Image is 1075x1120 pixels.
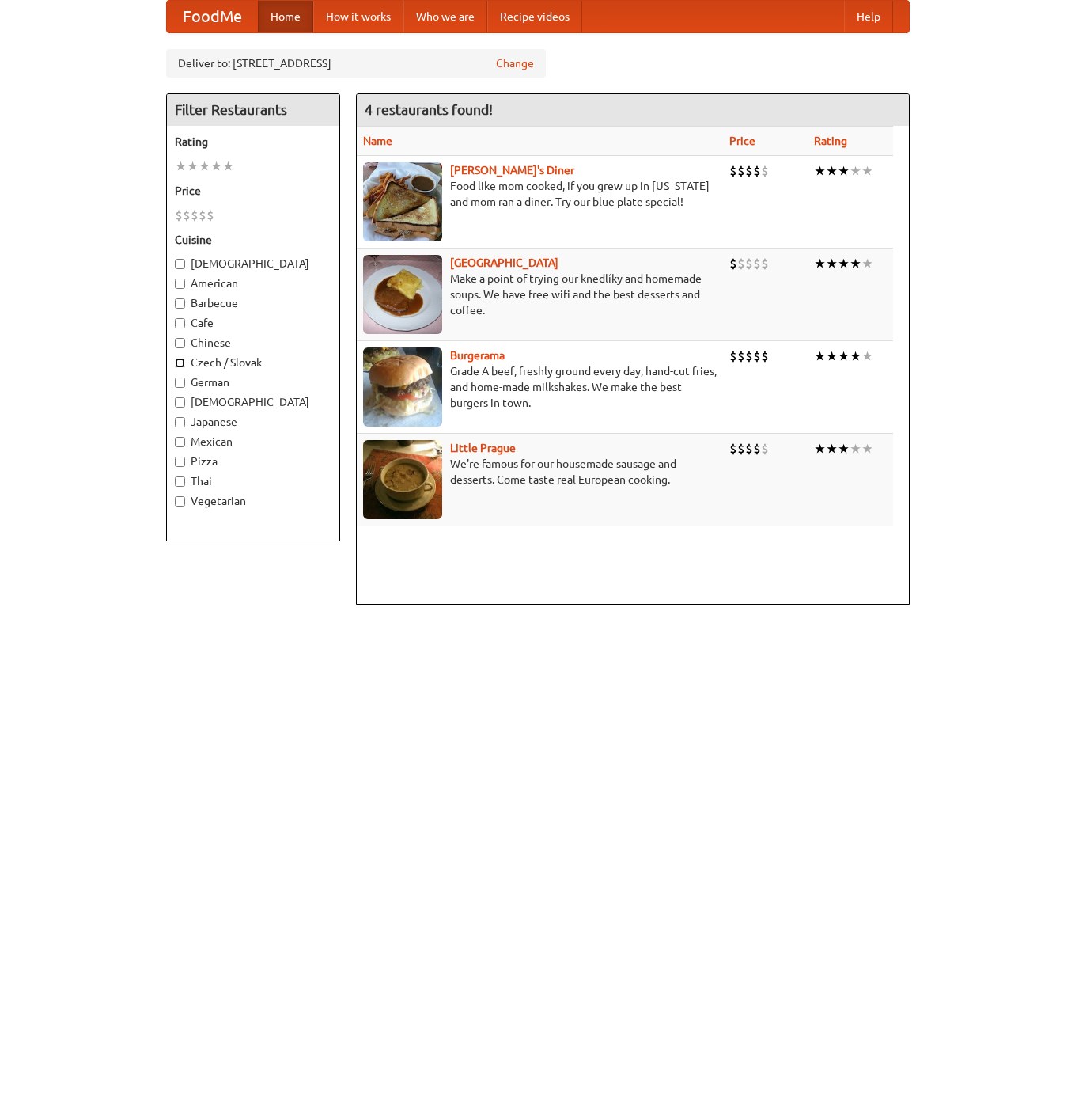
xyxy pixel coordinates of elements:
[191,207,199,224] li: $
[175,358,185,368] input: Czech / Slovak
[175,318,185,328] input: Cafe
[814,135,847,147] a: Rating
[175,279,185,289] input: American
[737,255,745,272] li: $
[175,295,331,311] label: Barbecue
[167,94,339,126] h4: Filter Restaurants
[753,255,761,272] li: $
[826,162,838,180] li: ★
[753,440,761,457] li: $
[761,347,769,365] li: $
[826,255,838,272] li: ★
[183,207,191,224] li: $
[745,255,753,272] li: $
[175,256,331,271] label: [DEMOGRAPHIC_DATA]
[861,440,873,457] li: ★
[222,158,234,175] li: ★
[838,162,850,180] li: ★
[753,162,761,180] li: $
[826,440,838,457] li: ★
[175,275,331,291] label: American
[175,397,185,408] input: [DEMOGRAPHIC_DATA]
[175,134,331,150] h5: Rating
[199,158,210,175] li: ★
[363,135,392,147] a: Name
[745,162,753,180] li: $
[258,1,313,32] a: Home
[175,414,331,430] label: Japanese
[826,347,838,365] li: ★
[403,1,487,32] a: Who we are
[861,347,873,365] li: ★
[175,338,185,348] input: Chinese
[175,315,331,331] label: Cafe
[175,183,331,199] h5: Price
[850,255,861,272] li: ★
[363,178,717,210] p: Food like mom cooked, if you grew up in [US_STATE] and mom ran a diner. Try our blue plate special!
[814,347,826,365] li: ★
[363,363,717,411] p: Grade A beef, freshly ground every day, hand-cut fries, and home-made milkshakes. We make the bes...
[729,440,737,457] li: $
[175,394,331,410] label: [DEMOGRAPHIC_DATA]
[175,457,185,467] input: Pizza
[175,158,187,175] li: ★
[814,162,826,180] li: ★
[487,1,582,32] a: Recipe videos
[175,493,331,509] label: Vegetarian
[850,347,861,365] li: ★
[175,454,331,469] label: Pizza
[861,162,873,180] li: ★
[838,347,850,365] li: ★
[363,347,442,427] img: burgerama.jpg
[729,347,737,365] li: $
[737,347,745,365] li: $
[363,271,717,318] p: Make a point of trying our knedlíky and homemade soups. We have free wifi and the best desserts a...
[363,162,442,241] img: sallys.jpg
[175,298,185,309] input: Barbecue
[175,496,185,507] input: Vegetarian
[745,347,753,365] li: $
[175,374,331,390] label: German
[199,207,206,224] li: $
[838,440,850,457] li: ★
[737,162,745,180] li: $
[206,207,214,224] li: $
[175,476,185,487] input: Thai
[450,256,558,269] a: [GEOGRAPHIC_DATA]
[363,456,717,488] p: We're famous for our housemade sausage and desserts. Come taste real European cooking.
[761,440,769,457] li: $
[187,158,199,175] li: ★
[761,255,769,272] li: $
[745,440,753,457] li: $
[175,232,331,248] h5: Cuisine
[450,442,516,454] a: Little Prague
[729,135,755,147] a: Price
[814,440,826,457] li: ★
[814,255,826,272] li: ★
[844,1,893,32] a: Help
[175,355,331,370] label: Czech / Slovak
[450,349,505,362] a: Burgerama
[175,437,185,447] input: Mexican
[838,255,850,272] li: ★
[450,164,574,177] a: [PERSON_NAME]'s Diner
[861,255,873,272] li: ★
[363,440,442,519] img: littleprague.jpg
[363,255,442,334] img: czechpoint.jpg
[175,378,185,388] input: German
[166,49,546,78] div: Deliver to: [STREET_ADDRESS]
[850,162,861,180] li: ★
[365,102,493,117] ng-pluralize: 4 restaurants found!
[175,417,185,427] input: Japanese
[210,158,222,175] li: ★
[175,473,331,489] label: Thai
[175,207,183,224] li: $
[761,162,769,180] li: $
[175,259,185,269] input: [DEMOGRAPHIC_DATA]
[175,434,331,450] label: Mexican
[737,440,745,457] li: $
